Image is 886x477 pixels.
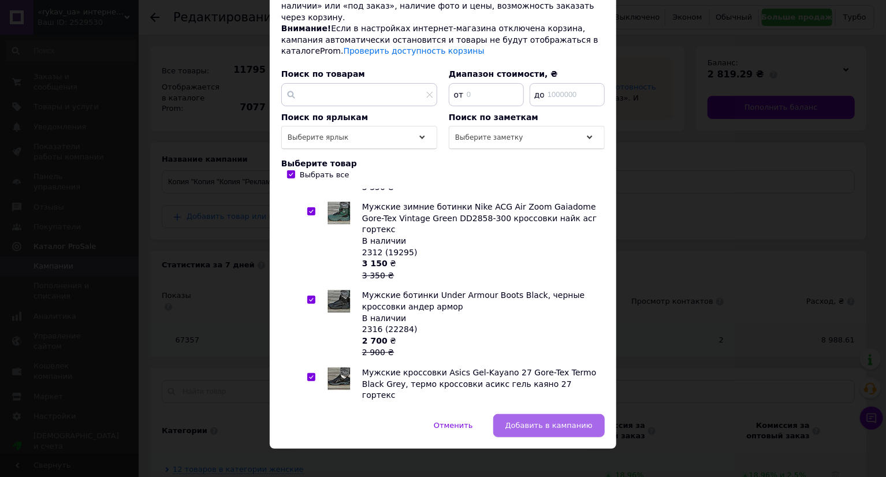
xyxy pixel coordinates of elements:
[281,113,368,122] span: Поиск по ярлыкам
[327,202,351,225] img: Мужские зимние ботинки Nike ACG Air Zoom Gaiadome Gore-Tex Vintage Green DD2858-300 кроссовки най...
[449,113,538,122] span: Поиск по заметкам
[449,69,558,79] span: Диапазон стоимости, ₴
[493,414,605,437] button: Добавить в кампанию
[362,236,598,247] div: В наличии
[530,83,605,106] input: 1000000
[505,421,593,430] span: Добавить в кампанию
[362,336,598,359] div: ₴
[362,368,597,400] span: Мужские кроссовки Asics Gel-Kayano 27 Gore-Tex Termo Black Grey, термо кроссовки асикс гель каяно...
[362,248,418,257] span: 2312 (19295)
[422,414,485,437] button: Отменить
[455,133,523,141] span: Выберите заметку
[362,401,598,413] div: В наличии
[362,336,388,345] b: 2 700
[281,159,357,168] span: Выберите товар
[434,421,473,430] span: Отменить
[288,133,348,141] span: Выберите ярлык
[362,348,394,357] span: 2 900 ₴
[362,259,388,268] b: 3 150
[362,313,598,325] div: В наличии
[327,290,351,313] img: Мужские ботинки Under Armour Boots Black, черные кроссовки андер армор
[344,46,485,55] a: Проверить доступность корзины
[450,89,464,100] span: от
[362,258,598,281] div: ₴
[362,271,394,280] span: 3 350 ₴
[362,290,585,311] span: Мужские ботинки Under Armour Boots Black, черные кроссовки андер армор
[531,89,545,100] span: до
[281,69,365,79] span: Поиск по товарам
[362,182,394,192] span: 3 350 ₴
[300,170,349,180] div: Выбрать все
[327,367,351,390] img: Мужские кроссовки Asics Gel-Kayano 27 Gore-Tex Termo Black Grey, термо кроссовки асикс гель каяно...
[281,23,605,57] div: Если в настройках интернет-магазина отключена корзина, кампания автоматически остановится и товар...
[449,83,524,106] input: 0
[281,24,331,33] span: Внимание!
[362,202,597,234] span: Мужские зимние ботинки Nike ACG Air Zoom Gaiadome Gore-Tex Vintage Green DD2858-300 кроссовки най...
[362,325,418,334] span: 2316 (22284)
